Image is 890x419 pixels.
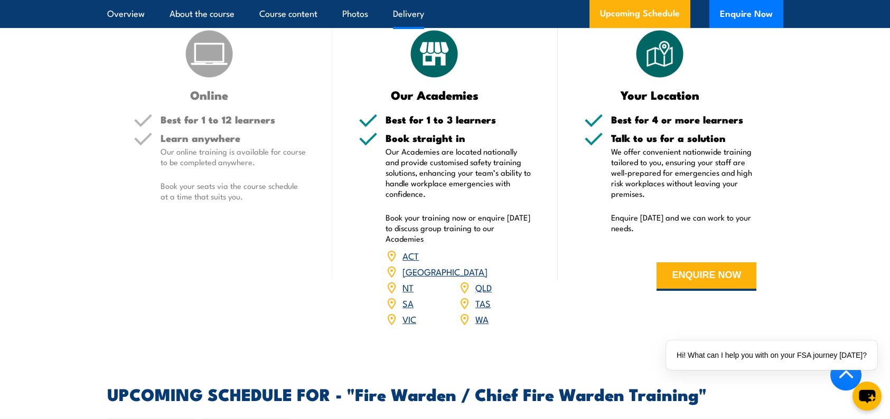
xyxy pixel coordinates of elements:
a: NT [402,281,414,293]
div: Hi! What can I help you with on your FSA journey [DATE]? [666,340,877,370]
a: WA [475,312,489,325]
p: Enquire [DATE] and we can work to your needs. [611,212,757,233]
a: VIC [402,312,416,325]
p: Our online training is available for course to be completed anywhere. [161,146,306,167]
a: SA [402,297,414,309]
h5: Talk to us for a solution [611,133,757,143]
h3: Our Academies [359,89,510,101]
a: [GEOGRAPHIC_DATA] [402,265,488,278]
p: Book your seats via the course schedule at a time that suits you. [161,180,306,202]
h5: Best for 4 or more learners [611,115,757,125]
h5: Best for 1 to 3 learners [386,115,531,125]
h3: Online [134,89,285,101]
h5: Best for 1 to 12 learners [161,115,306,125]
h5: Learn anywhere [161,133,306,143]
p: Book your training now or enquire [DATE] to discuss group training to our Academies [386,212,531,244]
p: Our Academies are located nationally and provide customised safety training solutions, enhancing ... [386,146,531,199]
button: ENQUIRE NOW [657,262,756,291]
a: TAS [475,297,491,309]
a: ACT [402,249,419,262]
a: QLD [475,281,492,293]
h2: UPCOMING SCHEDULE FOR - "Fire Warden / Chief Fire Warden Training" [107,386,783,401]
p: We offer convenient nationwide training tailored to you, ensuring your staff are well-prepared fo... [611,146,757,199]
button: chat-button [852,382,882,411]
h5: Book straight in [386,133,531,143]
h3: Your Location [584,89,736,101]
